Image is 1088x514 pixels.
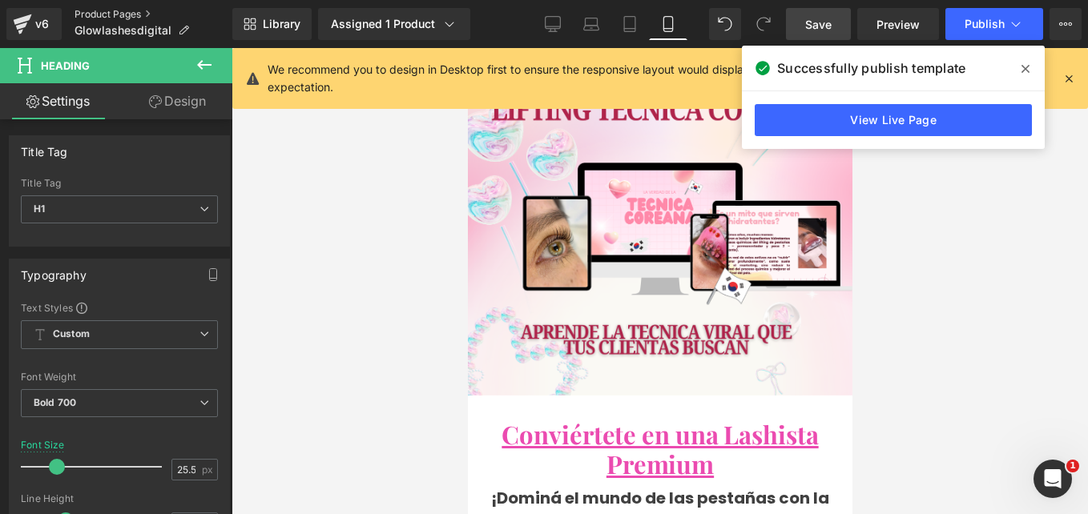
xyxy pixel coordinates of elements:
button: More [1050,8,1082,40]
span: px [202,464,216,475]
span: Preview [876,16,920,33]
span: 1 [1066,460,1079,472]
div: Title Tag [21,178,218,189]
a: New Library [232,8,312,40]
button: Undo [709,8,741,40]
p: ¡Dominá el mundo de las pestañas con la técnica más pedida de [GEOGRAPHIC_DATA] [12,438,373,510]
span: Glowlashesdigital [75,24,171,37]
u: Conviértete en una Lashista Premium [34,369,350,432]
span: coreana [128,463,199,485]
iframe: Intercom live chat [1034,460,1072,498]
a: v6 [6,8,62,40]
a: Design [119,83,236,119]
a: Mobile [649,8,687,40]
span: Publish [965,18,1005,30]
span: Save [805,16,832,33]
div: Title Tag [21,136,68,159]
a: Tablet [610,8,649,40]
div: Text Styles [21,301,218,314]
p: We recommend you to design in Desktop first to ensure the responsive layout would display correct... [268,61,985,96]
span: Library [263,17,300,31]
span: Heading [41,59,90,72]
a: Laptop [572,8,610,40]
b: Bold 700 [34,396,76,408]
a: Preview [857,8,939,40]
div: v6 [32,14,52,34]
a: Desktop [534,8,572,40]
b: H1 [34,203,45,215]
b: Custom [53,327,90,341]
button: Redo [747,8,780,40]
span: Successfully publish template [777,58,965,78]
div: Line Height [21,493,218,504]
div: Font Weight [21,371,218,383]
div: Typography [21,259,87,282]
div: Assigned 1 Product [331,16,457,32]
a: View Live Page [755,104,1032,136]
div: Font Size [21,440,65,451]
a: Product Pages [75,8,232,21]
button: Publish [945,8,1043,40]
